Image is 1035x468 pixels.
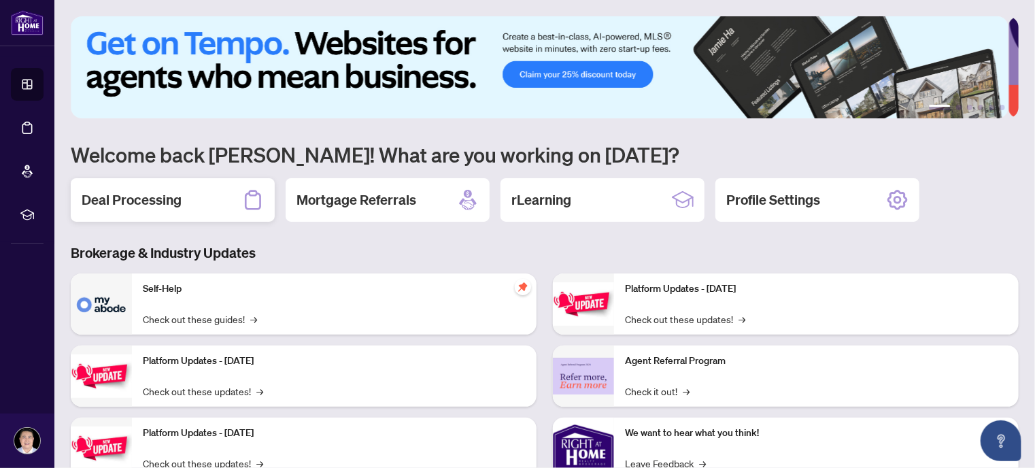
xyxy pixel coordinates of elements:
a: Check out these updates!→ [625,312,745,327]
a: Check it out!→ [625,384,690,399]
p: Platform Updates - [DATE] [143,426,526,441]
a: Check out these updates!→ [143,384,263,399]
p: Platform Updates - [DATE] [143,354,526,369]
span: → [739,312,745,327]
img: Platform Updates - June 23, 2025 [553,282,614,325]
img: Agent Referral Program [553,358,614,395]
button: 2 [956,105,962,110]
h3: Brokerage & Industry Updates [71,244,1019,263]
span: → [256,384,263,399]
button: 4 [978,105,983,110]
p: Self-Help [143,282,526,297]
img: Self-Help [71,273,132,335]
img: Platform Updates - September 16, 2025 [71,354,132,397]
button: 5 [989,105,994,110]
span: → [250,312,257,327]
h2: rLearning [511,190,571,210]
button: Open asap [981,420,1021,461]
img: Slide 0 [71,16,1008,118]
h2: Deal Processing [82,190,182,210]
h1: Welcome back [PERSON_NAME]! What are you working on [DATE]? [71,141,1019,167]
a: Check out these guides!→ [143,312,257,327]
p: Platform Updates - [DATE] [625,282,1008,297]
button: 3 [967,105,972,110]
img: logo [11,10,44,35]
img: Profile Icon [14,428,40,454]
span: → [683,384,690,399]
p: We want to hear what you think! [625,426,1008,441]
p: Agent Referral Program [625,354,1008,369]
h2: Mortgage Referrals [296,190,416,210]
button: 1 [929,105,951,110]
button: 6 [1000,105,1005,110]
span: pushpin [515,279,531,295]
h2: Profile Settings [726,190,820,210]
